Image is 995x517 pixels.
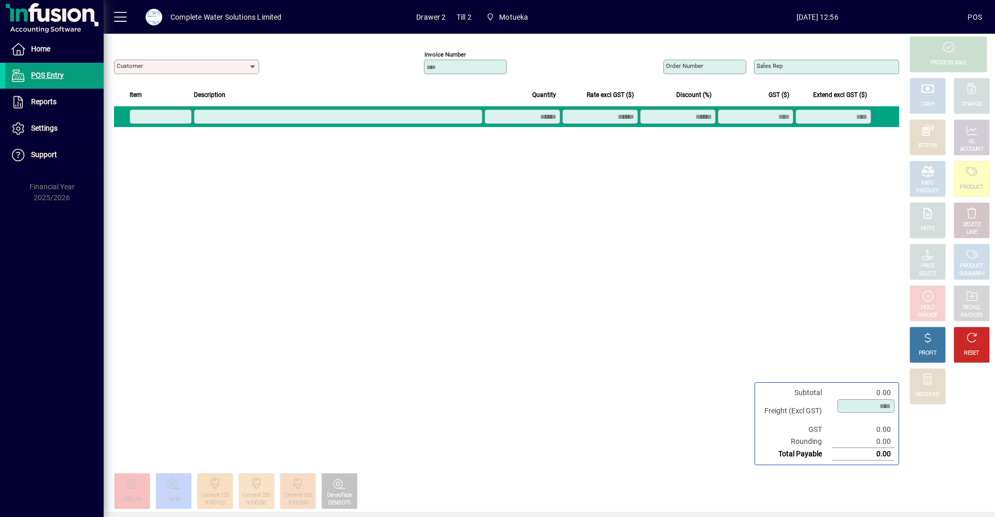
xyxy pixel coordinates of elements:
a: Home [5,36,104,62]
a: Reports [5,89,104,115]
div: PRODUCT [960,184,983,191]
span: Rate excl GST ($) [587,89,634,101]
span: Reports [31,97,56,106]
span: Drawer 2 [416,9,446,25]
td: 0.00 [832,436,894,448]
span: Discount (%) [676,89,712,101]
div: PROCESS SALE [930,59,966,67]
div: MISC [921,179,934,187]
button: Profile [137,8,170,26]
div: DENSO75 [328,499,350,507]
div: SELECT [919,270,937,278]
div: GL [969,138,975,146]
td: 0.00 [832,448,894,460]
div: CEELON [123,496,142,504]
td: GST [759,424,832,436]
mat-label: Invoice number [424,51,466,58]
mat-label: Order number [666,62,703,69]
div: 9100500 [288,499,307,507]
td: 0.00 [832,387,894,399]
div: Cement 500 [284,492,311,499]
div: Cement 125 [201,492,229,499]
span: Item [130,89,142,101]
td: Total Payable [759,448,832,460]
td: Subtotal [759,387,832,399]
mat-label: Customer [117,62,143,69]
div: NOTE [921,225,934,233]
div: RECALL [963,304,981,312]
div: PROFIT [919,350,936,357]
span: Support [31,150,57,159]
div: DensoTape [327,492,352,499]
div: EFTPOS [918,142,937,150]
div: RESET [964,350,979,357]
a: Support [5,142,104,168]
div: PRODUCT [960,262,983,270]
td: Freight (Excl GST) [759,399,832,424]
div: 9100250 [247,499,266,507]
div: INVOICES [960,312,983,319]
div: Complete Water Solutions Limited [170,9,282,25]
mat-label: Sales rep [757,62,783,69]
span: Quantity [532,89,556,101]
div: PRICE [921,262,935,270]
div: HOLD [921,304,934,312]
span: Motueka [482,8,533,26]
td: 0.00 [832,424,894,436]
a: Settings [5,116,104,142]
span: Settings [31,124,58,132]
div: DISCOUNT [915,391,940,399]
div: Cement 250 [243,492,270,499]
div: SUMMARY [959,270,985,278]
div: CHARGE [962,101,982,108]
td: Rounding [759,436,832,448]
div: DELETE [963,221,980,229]
div: 9100125 [205,499,224,507]
span: [DATE] 12:56 [667,9,968,25]
div: PRODUCT [916,187,939,195]
span: POS Entry [31,71,64,79]
div: ACCOUNT [960,146,984,153]
div: POS [968,9,982,25]
span: Home [31,45,50,53]
span: Till 2 [457,9,472,25]
div: CASH [921,101,934,108]
div: INVOICE [918,312,937,319]
span: Motueka [499,9,528,25]
span: Description [194,89,225,101]
div: LINE [966,229,977,236]
span: GST ($) [769,89,789,101]
div: Cel18 [167,496,180,504]
span: Extend excl GST ($) [813,89,867,101]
